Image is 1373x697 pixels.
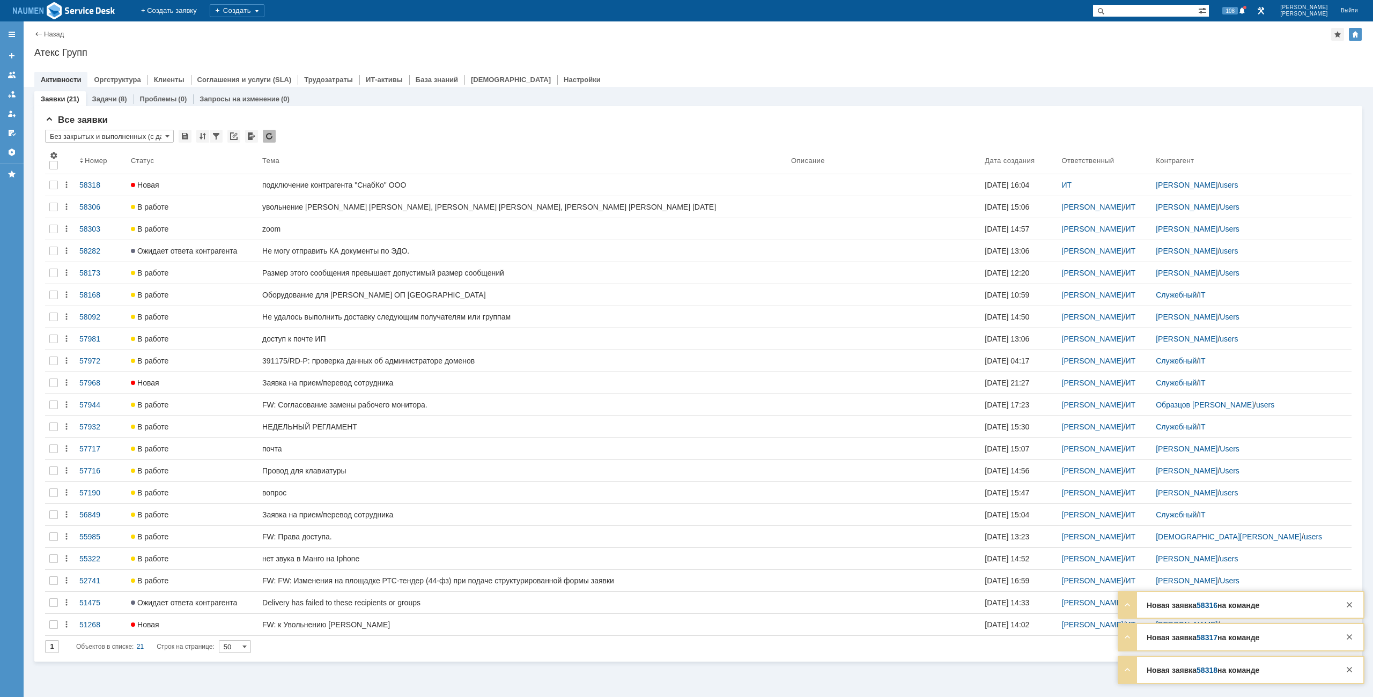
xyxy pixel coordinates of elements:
[980,174,1057,196] a: [DATE] 16:04
[258,240,787,262] a: Не могу отправить КА документы по ЭДО.
[67,95,79,103] div: (21)
[1126,510,1136,519] a: ИТ
[75,592,127,613] a: 51475
[1156,181,1217,189] a: [PERSON_NAME]
[79,203,122,211] div: 58306
[3,47,20,64] a: Создать заявку
[262,620,783,629] div: FW: к Увольнению [PERSON_NAME]
[262,181,783,189] div: подключение контрагента "СнабКо" ООО
[92,95,117,103] a: Задачи
[1062,157,1114,165] div: Ответственный
[127,262,258,284] a: В работе
[1280,4,1328,11] span: [PERSON_NAME]
[127,416,258,438] a: В работе
[127,350,258,372] a: В работе
[263,130,276,143] div: Обновлять список
[127,438,258,459] a: В работе
[127,570,258,591] a: В работе
[262,598,783,607] div: Delivery has failed to these recipients or groups
[131,225,168,233] span: В работе
[178,95,187,103] div: (0)
[3,124,20,142] a: Мои согласования
[13,1,115,20] a: Перейти на домашнюю страницу
[1156,554,1217,563] a: [PERSON_NAME]
[1156,225,1217,233] a: [PERSON_NAME]
[79,488,122,497] div: 57190
[1062,357,1124,365] a: [PERSON_NAME]
[131,247,237,255] span: Ожидает ответа контрагента
[75,147,127,174] th: Номер
[79,379,122,387] div: 57968
[980,482,1057,503] a: [DATE] 15:47
[75,372,127,394] a: 57968
[980,416,1057,438] a: [DATE] 15:30
[262,157,279,165] div: Тема
[1126,554,1136,563] a: ИТ
[980,196,1057,218] a: [DATE] 15:06
[131,269,168,277] span: В работе
[1220,554,1238,563] a: users
[262,203,783,211] div: увольнение [PERSON_NAME] [PERSON_NAME], [PERSON_NAME] [PERSON_NAME], [PERSON_NAME] [PERSON_NAME] ...
[75,438,127,459] a: 57717
[127,306,258,328] a: В работе
[471,76,551,84] a: [DEMOGRAPHIC_DATA]
[262,313,783,321] div: Не удалось выполнить доставку следующим получателям или группам
[79,401,122,409] div: 57944
[1126,225,1136,233] a: ИТ
[1126,488,1136,497] a: ИТ
[258,504,787,525] a: Заявка на прием/перевод сотрудника
[196,130,209,143] div: Сортировка...
[985,422,1029,431] div: [DATE] 15:30
[980,504,1057,525] a: [DATE] 15:04
[262,510,783,519] div: Заявка на прием/перевод сотрудника
[1156,379,1197,387] a: Служебный
[262,247,783,255] div: Не могу отправить КА документы по ЭДО.
[131,203,168,211] span: В работе
[985,269,1029,277] div: [DATE] 12:20
[3,105,20,122] a: Мои заявки
[79,269,122,277] div: 58173
[1199,291,1205,299] a: IT
[131,379,159,387] span: Новая
[1156,488,1217,497] a: [PERSON_NAME]
[985,379,1029,387] div: [DATE] 21:27
[79,357,122,365] div: 57972
[1156,269,1217,277] a: [PERSON_NAME]
[262,576,783,585] div: FW: FW: Изменения на площадке РТС-тендер (44-фз) при подаче структурированной формы заявки
[1062,181,1072,189] a: ИТ
[127,394,258,416] a: В работе
[41,95,65,103] a: Заявки
[1151,147,1352,174] th: Контрагент
[1126,335,1136,343] a: ИТ
[985,157,1035,165] div: Дата создания
[1220,247,1238,255] a: users
[75,350,127,372] a: 57972
[262,532,783,541] div: FW: Права доступа.
[1062,444,1124,453] a: [PERSON_NAME]
[1199,379,1205,387] a: IT
[258,196,787,218] a: увольнение [PERSON_NAME] [PERSON_NAME], [PERSON_NAME] [PERSON_NAME], [PERSON_NAME] [PERSON_NAME] ...
[1156,157,1194,165] div: Контрагент
[1197,666,1217,674] a: 58318
[1126,466,1136,475] a: ИТ
[980,570,1057,591] a: [DATE] 16:59
[131,466,168,475] span: В работе
[44,30,64,38] a: Назад
[79,181,122,189] div: 58318
[127,147,258,174] th: Статус
[131,554,168,563] span: В работе
[1349,28,1362,41] div: Изменить домашнюю страницу
[13,1,115,20] img: Ad3g3kIAYj9CAAAAAElFTkSuQmCC
[1156,422,1197,431] a: Служебный
[1062,247,1124,255] a: [PERSON_NAME]
[1156,313,1217,321] a: [PERSON_NAME]
[258,438,787,459] a: почта
[258,284,787,306] a: Оборудование для [PERSON_NAME] ОП [GEOGRAPHIC_DATA]
[262,401,783,409] div: FW: Согласование замены рабочего монитора.
[127,328,258,350] a: В работе
[1062,488,1124,497] a: [PERSON_NAME]
[985,313,1029,321] div: [DATE] 14:50
[258,548,787,569] a: нет звука в Манго на Iphone
[1304,532,1322,541] a: users
[262,444,783,453] div: почта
